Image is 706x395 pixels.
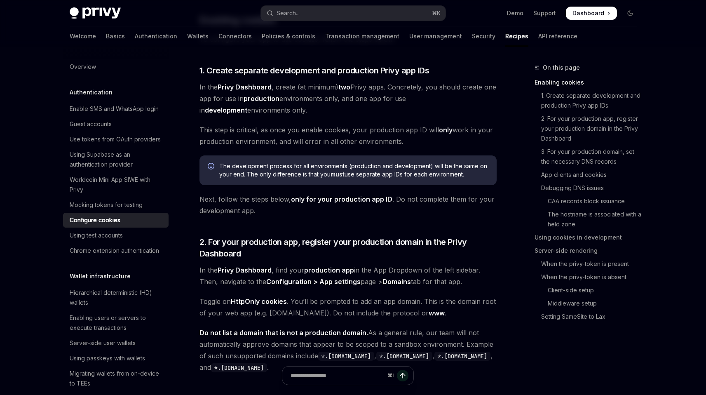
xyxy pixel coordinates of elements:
[535,244,643,257] a: Server-side rendering
[535,195,643,208] a: CAA records block issuance
[262,26,315,46] a: Policies & controls
[535,89,643,112] a: 1. Create separate development and production Privy app IDs
[70,7,121,19] img: dark logo
[535,168,643,181] a: App clients and cookies
[70,62,96,72] div: Overview
[538,26,577,46] a: API reference
[70,338,136,348] div: Server-side user wallets
[331,171,345,178] strong: must
[63,228,169,243] a: Using test accounts
[505,26,528,46] a: Recipes
[338,83,350,91] strong: two
[376,352,432,361] code: *.[DOMAIN_NAME]
[70,271,131,281] h5: Wallet infrastructure
[261,6,446,21] button: Open search
[106,26,125,46] a: Basics
[218,266,272,275] a: Privy Dashboard
[70,215,120,225] div: Configure cookies
[535,297,643,310] a: Middleware setup
[135,26,177,46] a: Authentication
[63,147,169,172] a: Using Supabase as an authentication provider
[70,119,112,129] div: Guest accounts
[472,26,495,46] a: Security
[318,352,374,361] code: *.[DOMAIN_NAME]
[572,9,604,17] span: Dashboard
[382,277,411,286] strong: Domains
[535,76,643,89] a: Enabling cookies
[187,26,209,46] a: Wallets
[70,175,164,195] div: Worldcoin Mini App SIWE with Privy
[397,370,408,381] button: Send message
[70,134,161,144] div: Use tokens from OAuth providers
[63,310,169,335] a: Enabling users or servers to execute transactions
[325,26,399,46] a: Transaction management
[208,163,216,171] svg: Info
[199,81,497,116] span: In the , create (at minimum) Privy apps. Concretely, you should create one app for use in environ...
[63,366,169,391] a: Migrating wallets from on-device to TEEs
[199,65,429,76] span: 1. Create separate development and production Privy app IDs
[199,329,368,337] strong: Do not list a domain that is not a production domain.
[70,288,164,308] div: Hierarchical deterministic (HD) wallets
[304,266,354,274] strong: production app
[70,26,96,46] a: Welcome
[211,363,267,372] code: *.[DOMAIN_NAME]
[409,26,462,46] a: User management
[535,181,643,195] a: Debugging DNS issues
[205,106,247,114] strong: development
[277,8,300,18] div: Search...
[63,101,169,116] a: Enable SMS and WhatsApp login
[543,63,580,73] span: On this page
[439,126,453,134] strong: only
[218,83,272,92] a: Privy Dashboard
[199,327,497,373] span: As a general rule, our team will not automatically approve domains that appear to be scoped to a ...
[63,243,169,258] a: Chrome extension authentication
[535,257,643,270] a: When the privy-token is present
[70,353,145,363] div: Using passkeys with wallets
[63,336,169,350] a: Server-side user wallets
[199,296,497,319] span: Toggle on . You’ll be prompted to add an app domain. This is the domain root of your web app (e.g...
[63,197,169,212] a: Mocking tokens for testing
[63,351,169,366] a: Using passkeys with wallets
[291,195,392,203] strong: only for your production app ID
[535,145,643,168] a: 3. For your production domain, set the necessary DNS records
[199,124,497,147] span: This step is critical, as once you enable cookies, your production app ID will work in your produ...
[199,264,497,287] span: In the , find your in the App Dropdown of the left sidebar. Then, navigate to the page > tab for ...
[70,230,123,240] div: Using test accounts
[535,310,643,323] a: Setting SameSite to Lax
[199,236,497,259] span: 2. For your production app, register your production domain in the Privy Dashboard
[535,270,643,284] a: When the privy-token is absent
[70,369,164,388] div: Migrating wallets from on-device to TEEs
[70,150,164,169] div: Using Supabase as an authentication provider
[507,9,523,17] a: Demo
[624,7,637,20] button: Toggle dark mode
[429,309,445,317] a: www
[432,10,441,16] span: ⌘ K
[434,352,490,361] code: *.[DOMAIN_NAME]
[535,208,643,231] a: The hostname is associated with a held zone
[70,87,113,97] h5: Authentication
[535,231,643,244] a: Using cookies in development
[63,172,169,197] a: Worldcoin Mini App SIWE with Privy
[219,162,488,179] span: The development process for all environments (production and development) will be the same on you...
[566,7,617,20] a: Dashboard
[63,59,169,74] a: Overview
[244,94,279,103] strong: production
[70,246,159,256] div: Chrome extension authentication
[535,112,643,145] a: 2. For your production app, register your production domain in the Privy Dashboard
[63,285,169,310] a: Hierarchical deterministic (HD) wallets
[63,213,169,228] a: Configure cookies
[63,132,169,147] a: Use tokens from OAuth providers
[218,26,252,46] a: Connectors
[199,193,497,216] span: Next, follow the steps below, . Do not complete them for your development app.
[231,297,287,306] strong: HttpOnly cookies
[533,9,556,17] a: Support
[70,104,159,114] div: Enable SMS and WhatsApp login
[63,117,169,132] a: Guest accounts
[70,200,143,210] div: Mocking tokens for testing
[535,284,643,297] a: Client-side setup
[266,277,361,286] strong: Configuration > App settings
[291,367,384,385] input: Ask a question...
[70,313,164,333] div: Enabling users or servers to execute transactions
